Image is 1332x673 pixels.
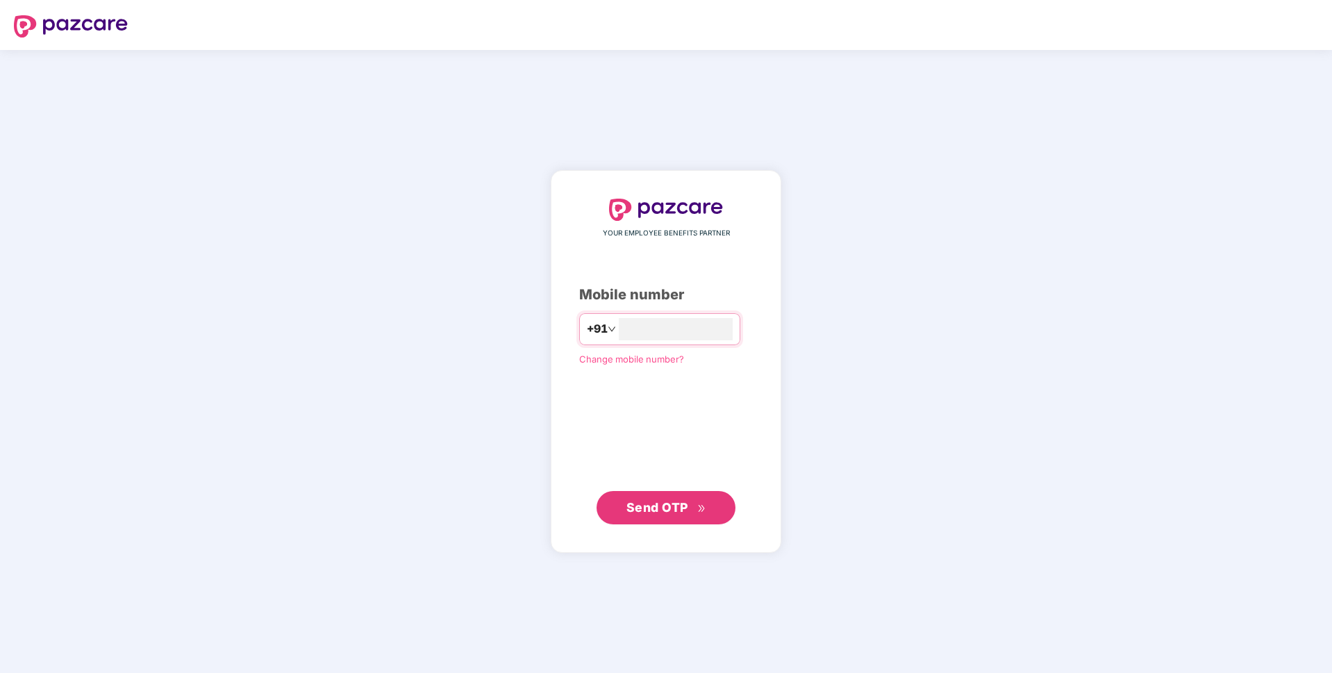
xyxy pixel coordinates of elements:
[14,15,128,38] img: logo
[697,504,706,513] span: double-right
[603,228,730,239] span: YOUR EMPLOYEE BENEFITS PARTNER
[579,284,753,306] div: Mobile number
[587,320,608,338] span: +91
[597,491,735,524] button: Send OTPdouble-right
[609,199,723,221] img: logo
[579,354,684,365] a: Change mobile number?
[626,500,688,515] span: Send OTP
[608,325,616,333] span: down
